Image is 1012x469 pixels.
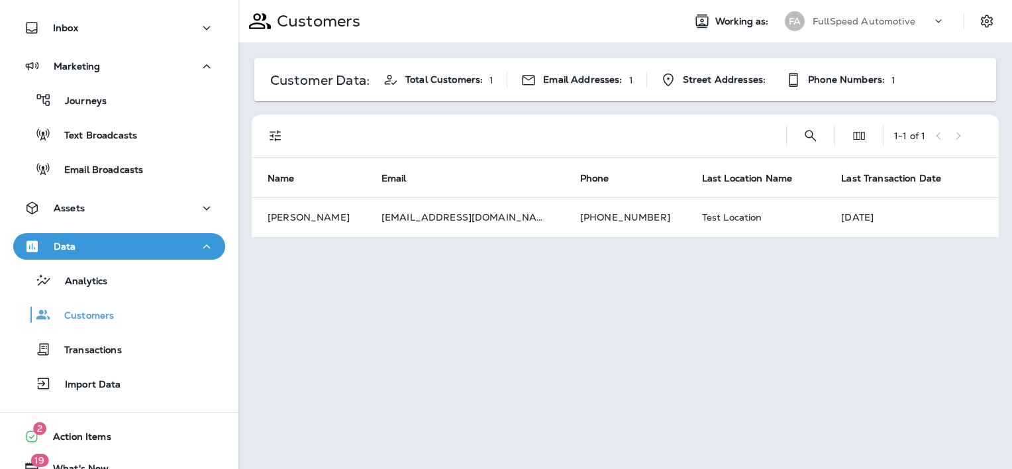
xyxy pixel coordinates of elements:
button: Marketing [13,53,225,79]
button: Search Customers [797,123,824,149]
div: FA [785,11,805,31]
span: Action Items [40,431,111,447]
span: Last Transaction Date [841,172,958,184]
p: Import Data [52,379,121,391]
p: Text Broadcasts [51,130,137,142]
span: Last Transaction Date [841,173,941,184]
p: 1 [629,75,633,85]
span: 19 [30,454,48,467]
p: 1 [489,75,493,85]
p: Inbox [53,23,78,33]
span: Street Addresses: [683,74,766,85]
p: FullSpeed Automotive [813,16,915,26]
button: Email Broadcasts [13,155,225,183]
p: Assets [54,203,85,213]
button: Analytics [13,266,225,294]
button: Filters [262,123,289,149]
div: 1 - 1 of 1 [894,130,925,141]
button: Transactions [13,335,225,363]
span: Name [268,172,312,184]
span: Last Location Name [702,173,793,184]
span: Email [381,173,407,184]
span: Name [268,173,295,184]
td: [PERSON_NAME] [252,197,366,237]
button: Data [13,233,225,260]
button: Assets [13,195,225,221]
td: [EMAIL_ADDRESS][DOMAIN_NAME] [366,197,564,237]
p: Marketing [54,61,100,72]
button: Edit Fields [846,123,872,149]
button: Journeys [13,86,225,114]
span: Working as: [715,16,772,27]
p: Customers [272,11,360,31]
span: Phone [580,173,609,184]
button: 2Action Items [13,423,225,450]
button: Import Data [13,370,225,397]
td: [DATE] [825,197,1006,237]
p: Email Broadcasts [51,164,143,177]
span: Last Location Name [702,172,810,184]
td: [PHONE_NUMBER] [564,197,686,237]
span: Email [381,172,424,184]
p: Journeys [52,95,107,108]
p: Analytics [52,276,107,288]
span: Email Addresses: [543,74,622,85]
p: Customer Data: [270,75,370,85]
button: Customers [13,301,225,329]
p: Customers [51,310,114,323]
p: Transactions [51,344,122,357]
span: 2 [33,422,46,435]
span: Phone [580,172,627,184]
p: Data [54,241,76,252]
span: Test Location [702,211,762,223]
span: Total Customers: [405,74,483,85]
button: Text Broadcasts [13,121,225,148]
span: Phone Numbers: [808,74,885,85]
button: Inbox [13,15,225,41]
p: 1 [891,75,895,85]
button: Settings [975,9,999,33]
